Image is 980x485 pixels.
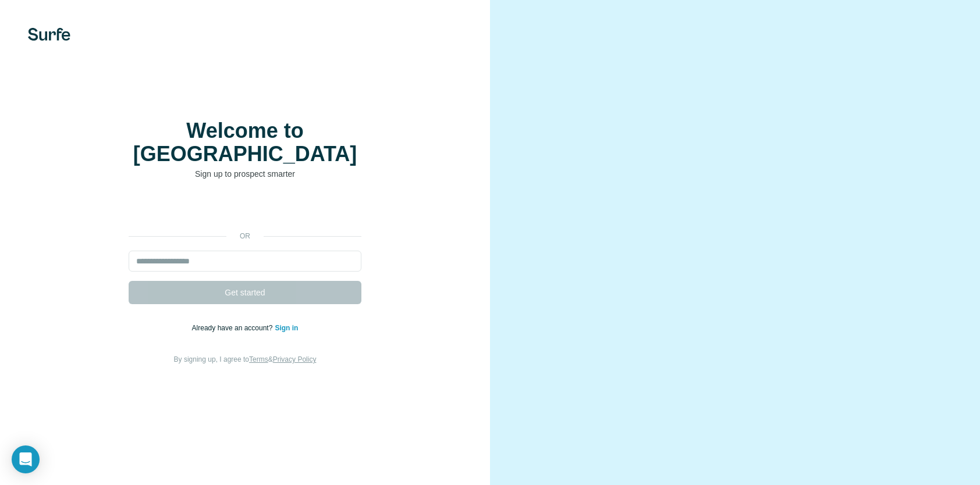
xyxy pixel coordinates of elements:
iframe: Диалоговое окно "Войти с аккаунтом Google" [741,12,968,191]
div: Open Intercom Messenger [12,445,40,473]
span: By signing up, I agree to & [174,355,317,363]
h1: Welcome to [GEOGRAPHIC_DATA] [129,119,361,166]
iframe: Кнопка "Войти с аккаунтом Google" [123,197,367,223]
a: Terms [249,355,268,363]
p: Sign up to prospect smarter [129,168,361,180]
img: Surfe's logo [28,28,70,41]
span: Already have an account? [192,324,275,332]
a: Privacy Policy [273,355,317,363]
a: Sign in [275,324,298,332]
p: or [226,231,264,241]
